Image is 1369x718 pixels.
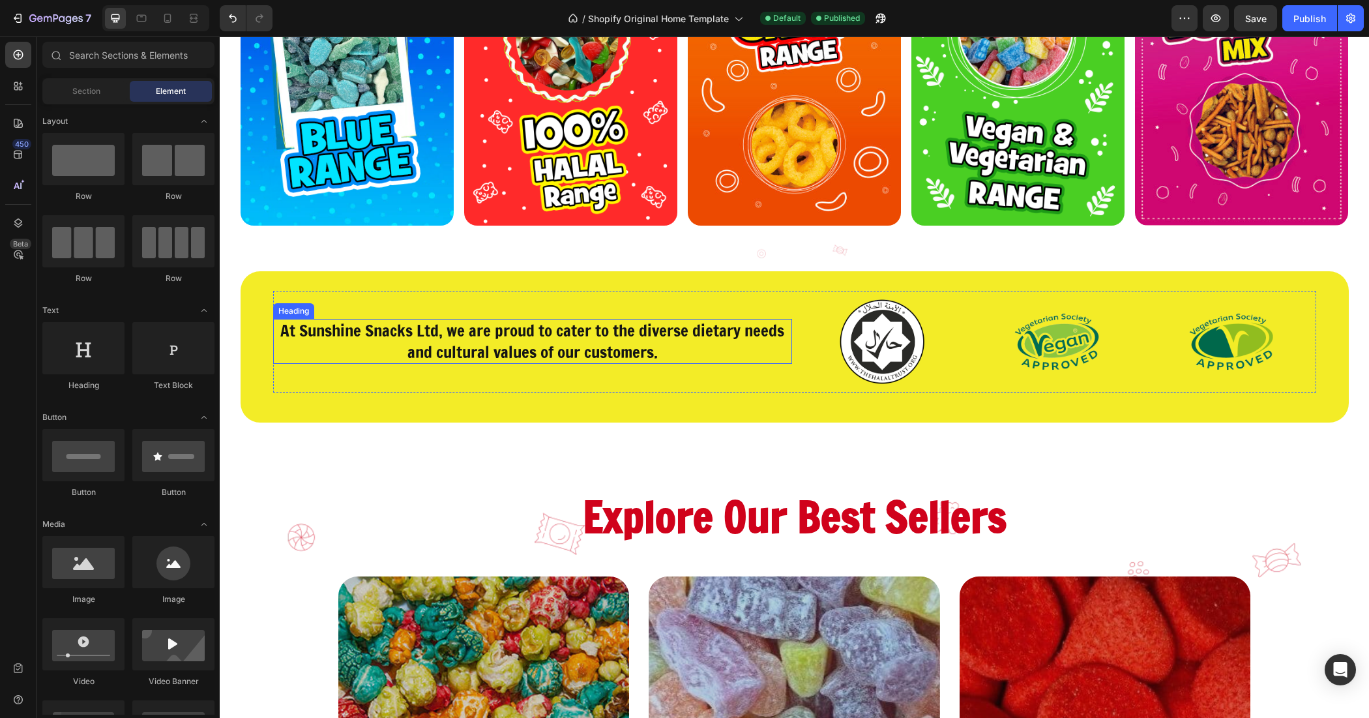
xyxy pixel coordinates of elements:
[5,5,97,31] button: 7
[582,12,585,25] span: /
[120,453,1030,508] p: Explore Our Best Sellers
[132,273,214,284] div: Row
[42,190,125,202] div: Row
[85,10,91,26] p: 7
[132,593,214,605] div: Image
[786,254,888,356] img: gempages_553068501309326464-f642c294-1838-4a0f-8407-16a18bb74767.png
[42,518,65,530] span: Media
[42,273,125,284] div: Row
[220,37,1369,718] iframe: Design area
[588,12,729,25] span: Shopify Original Home Template
[53,282,572,327] h2: At Sunshine Snacks Ltd, we are proud to cater to the diverse dietary needs and cultural values of...
[56,269,92,280] div: Heading
[1245,13,1267,24] span: Save
[1293,12,1326,25] div: Publish
[42,115,68,127] span: Layout
[611,254,713,356] img: gempages_553068501309326464-8dc39f29-2e8b-471b-8dcc-4a82b3151337.png
[1325,654,1356,685] div: Open Intercom Messenger
[42,593,125,605] div: Image
[132,380,214,391] div: Text Block
[1234,5,1277,31] button: Save
[220,5,272,31] div: Undo/Redo
[194,300,214,321] span: Toggle open
[132,676,214,687] div: Video Banner
[42,676,125,687] div: Video
[10,239,31,249] div: Beta
[42,411,66,423] span: Button
[42,42,214,68] input: Search Sections & Elements
[42,486,125,498] div: Button
[194,514,214,535] span: Toggle open
[12,139,31,149] div: 450
[132,486,214,498] div: Button
[773,12,801,24] span: Default
[42,380,125,391] div: Heading
[156,85,186,97] span: Element
[132,190,214,202] div: Row
[961,254,1063,356] img: gempages_553068501309326464-9af559e4-a459-487e-a451-1317d1db25a2.png
[1282,5,1337,31] button: Publish
[42,305,59,316] span: Text
[72,85,100,97] span: Section
[194,407,214,428] span: Toggle open
[824,12,860,24] span: Published
[194,111,214,132] span: Toggle open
